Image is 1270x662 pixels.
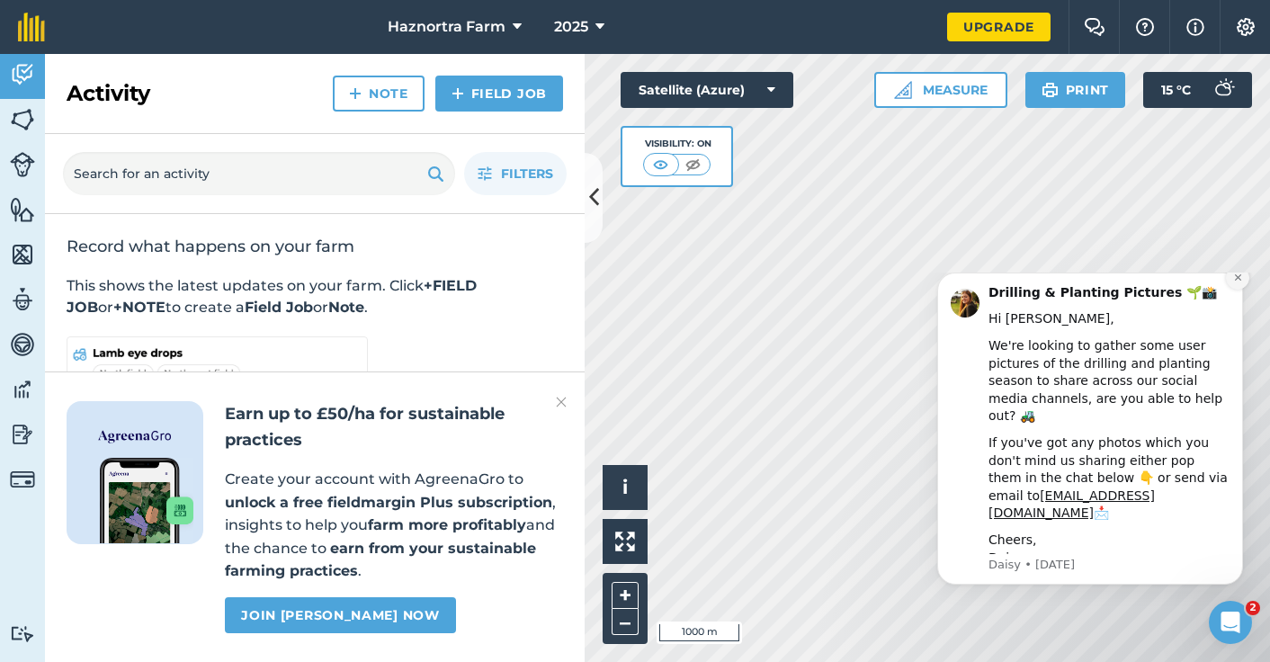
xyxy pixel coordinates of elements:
[67,236,563,257] h2: Record what happens on your farm
[427,163,444,184] img: svg+xml;base64,PHN2ZyB4bWxucz0iaHR0cDovL3d3dy53My5vcmcvMjAwMC9zdmciIHdpZHRoPSIxOSIgaGVpZ2h0PSIyNC...
[910,273,1270,653] iframe: Intercom notifications message
[100,458,193,543] img: Screenshot of the Gro app
[947,13,1051,41] a: Upgrade
[435,76,563,112] a: Field Job
[18,13,45,41] img: fieldmargin Logo
[10,625,35,642] img: svg+xml;base64,PD94bWwgdmVyc2lvbj0iMS4wIiBlbmNvZGluZz0idXRmLTgiPz4KPCEtLSBHZW5lcmF0b3I6IEFkb2JlIE...
[225,540,536,580] strong: earn from your sustainable farming practices
[452,83,464,104] img: svg+xml;base64,PHN2ZyB4bWxucz0iaHR0cDovL3d3dy53My5vcmcvMjAwMC9zdmciIHdpZHRoPSIxNCIgaGVpZ2h0PSIyNC...
[682,156,704,174] img: svg+xml;base64,PHN2ZyB4bWxucz0iaHR0cDovL3d3dy53My5vcmcvMjAwMC9zdmciIHdpZHRoPSI1MCIgaGVpZ2h0PSI0MC...
[368,516,526,533] strong: farm more profitably
[643,137,711,151] div: Visibility: On
[67,79,150,108] h2: Activity
[225,468,563,583] p: Create your account with AgreenaGro to , insights to help you and the chance to .
[1161,72,1191,108] span: 15 ° C
[10,421,35,448] img: svg+xml;base64,PD94bWwgdmVyc2lvbj0iMS4wIiBlbmNvZGluZz0idXRmLTgiPz4KPCEtLSBHZW5lcmF0b3I6IEFkb2JlIE...
[464,152,567,195] button: Filters
[10,61,35,88] img: svg+xml;base64,PD94bWwgdmVyc2lvbj0iMS4wIiBlbmNvZGluZz0idXRmLTgiPz4KPCEtLSBHZW5lcmF0b3I6IEFkb2JlIE...
[612,582,639,609] button: +
[612,609,639,635] button: –
[501,164,553,183] span: Filters
[388,16,505,38] span: Haznortra Farm
[63,152,455,195] input: Search for an activity
[225,597,455,633] a: Join [PERSON_NAME] now
[1246,601,1260,615] span: 2
[894,81,912,99] img: Ruler icon
[225,494,552,511] strong: unlock a free fieldmargin Plus subscription
[10,241,35,268] img: svg+xml;base64,PHN2ZyB4bWxucz0iaHR0cDovL3d3dy53My5vcmcvMjAwMC9zdmciIHdpZHRoPSI1NiIgaGVpZ2h0PSI2MC...
[10,467,35,492] img: svg+xml;base64,PD94bWwgdmVyc2lvbj0iMS4wIiBlbmNvZGluZz0idXRmLTgiPz4KPCEtLSBHZW5lcmF0b3I6IEFkb2JlIE...
[225,401,563,453] h2: Earn up to £50/ha for sustainable practices
[1186,16,1204,38] img: svg+xml;base64,PHN2ZyB4bWxucz0iaHR0cDovL3d3dy53My5vcmcvMjAwMC9zdmciIHdpZHRoPSIxNyIgaGVpZ2h0PSIxNy...
[621,72,793,108] button: Satellite (Azure)
[615,532,635,551] img: Four arrows, one pointing top left, one top right, one bottom right and the last bottom left
[1042,79,1059,101] img: svg+xml;base64,PHN2ZyB4bWxucz0iaHR0cDovL3d3dy53My5vcmcvMjAwMC9zdmciIHdpZHRoPSIxOSIgaGVpZ2h0PSIyNC...
[113,299,165,316] strong: +NOTE
[1143,72,1252,108] button: 15 °C
[10,106,35,133] img: svg+xml;base64,PHN2ZyB4bWxucz0iaHR0cDovL3d3dy53My5vcmcvMjAwMC9zdmciIHdpZHRoPSI1NiIgaGVpZ2h0PSI2MC...
[556,391,567,413] img: svg+xml;base64,PHN2ZyB4bWxucz0iaHR0cDovL3d3dy53My5vcmcvMjAwMC9zdmciIHdpZHRoPSIyMiIgaGVpZ2h0PSIzMC...
[1205,72,1241,108] img: svg+xml;base64,PD94bWwgdmVyc2lvbj0iMS4wIiBlbmNvZGluZz0idXRmLTgiPz4KPCEtLSBHZW5lcmF0b3I6IEFkb2JlIE...
[10,196,35,223] img: svg+xml;base64,PHN2ZyB4bWxucz0iaHR0cDovL3d3dy53My5vcmcvMjAwMC9zdmciIHdpZHRoPSI1NiIgaGVpZ2h0PSI2MC...
[349,83,362,104] img: svg+xml;base64,PHN2ZyB4bWxucz0iaHR0cDovL3d3dy53My5vcmcvMjAwMC9zdmciIHdpZHRoPSIxNCIgaGVpZ2h0PSIyNC...
[554,16,588,38] span: 2025
[1084,18,1105,36] img: Two speech bubbles overlapping with the left bubble in the forefront
[245,299,313,316] strong: Field Job
[10,152,35,177] img: svg+xml;base64,PD94bWwgdmVyc2lvbj0iMS4wIiBlbmNvZGluZz0idXRmLTgiPz4KPCEtLSBHZW5lcmF0b3I6IEFkb2JlIE...
[1209,601,1252,644] iframe: Intercom live chat
[1235,18,1257,36] img: A cog icon
[328,299,364,316] strong: Note
[10,286,35,313] img: svg+xml;base64,PD94bWwgdmVyc2lvbj0iMS4wIiBlbmNvZGluZz0idXRmLTgiPz4KPCEtLSBHZW5lcmF0b3I6IEFkb2JlIE...
[1025,72,1126,108] button: Print
[649,156,672,174] img: svg+xml;base64,PHN2ZyB4bWxucz0iaHR0cDovL3d3dy53My5vcmcvMjAwMC9zdmciIHdpZHRoPSI1MCIgaGVpZ2h0PSI0MC...
[67,275,563,318] p: This shows the latest updates on your farm. Click or to create a or .
[874,72,1007,108] button: Measure
[333,76,425,112] a: Note
[622,476,628,498] span: i
[10,331,35,358] img: svg+xml;base64,PD94bWwgdmVyc2lvbj0iMS4wIiBlbmNvZGluZz0idXRmLTgiPz4KPCEtLSBHZW5lcmF0b3I6IEFkb2JlIE...
[603,465,648,510] button: i
[1134,18,1156,36] img: A question mark icon
[10,376,35,403] img: svg+xml;base64,PD94bWwgdmVyc2lvbj0iMS4wIiBlbmNvZGluZz0idXRmLTgiPz4KPCEtLSBHZW5lcmF0b3I6IEFkb2JlIE...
